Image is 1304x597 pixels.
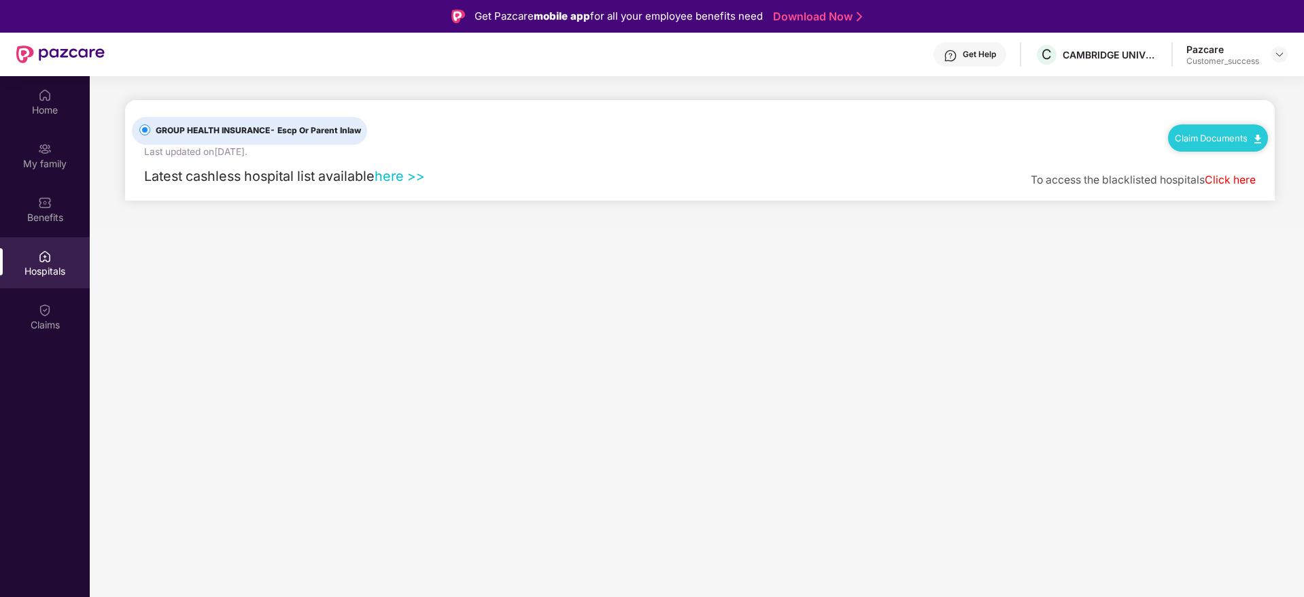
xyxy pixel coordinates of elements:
a: here >> [375,168,425,184]
div: Get Pazcare for all your employee benefits need [475,8,763,24]
img: svg+xml;base64,PHN2ZyBpZD0iSG9zcGl0YWxzIiB4bWxucz0iaHR0cDovL3d3dy53My5vcmcvMjAwMC9zdmciIHdpZHRoPS... [38,250,52,263]
a: Claim Documents [1175,133,1261,143]
span: C [1042,46,1052,63]
img: svg+xml;base64,PHN2ZyBpZD0iQ2xhaW0iIHhtbG5zPSJodHRwOi8vd3d3LnczLm9yZy8yMDAwL3N2ZyIgd2lkdGg9IjIwIi... [38,303,52,317]
span: Latest cashless hospital list available [144,168,375,184]
img: svg+xml;base64,PHN2ZyBpZD0iRHJvcGRvd24tMzJ4MzIiIHhtbG5zPSJodHRwOi8vd3d3LnczLm9yZy8yMDAwL3N2ZyIgd2... [1274,49,1285,60]
strong: mobile app [534,10,590,22]
img: Logo [451,10,465,23]
div: Last updated on [DATE] . [144,145,247,160]
img: svg+xml;base64,PHN2ZyB4bWxucz0iaHR0cDovL3d3dy53My5vcmcvMjAwMC9zdmciIHdpZHRoPSIxMC40IiBoZWlnaHQ9Ij... [1254,135,1261,143]
div: Get Help [963,49,996,60]
span: GROUP HEALTH INSURANCE [150,124,366,137]
img: Stroke [857,10,862,24]
div: CAMBRIDGE UNIVERSITY PRESS & ASSESSMENT INDIA PRIVATE LIMITED [1063,48,1158,61]
span: - Escp Or Parent Inlaw [270,125,361,135]
img: svg+xml;base64,PHN2ZyB3aWR0aD0iMjAiIGhlaWdodD0iMjAiIHZpZXdCb3g9IjAgMCAyMCAyMCIgZmlsbD0ibm9uZSIgeG... [38,142,52,156]
span: To access the blacklisted hospitals [1031,173,1205,186]
a: Click here [1205,173,1256,186]
div: Pazcare [1186,43,1259,56]
img: New Pazcare Logo [16,46,105,63]
div: Customer_success [1186,56,1259,67]
img: svg+xml;base64,PHN2ZyBpZD0iQmVuZWZpdHMiIHhtbG5zPSJodHRwOi8vd3d3LnczLm9yZy8yMDAwL3N2ZyIgd2lkdGg9Ij... [38,196,52,209]
img: svg+xml;base64,PHN2ZyBpZD0iSG9tZSIgeG1sbnM9Imh0dHA6Ly93d3cudzMub3JnLzIwMDAvc3ZnIiB3aWR0aD0iMjAiIG... [38,88,52,102]
img: svg+xml;base64,PHN2ZyBpZD0iSGVscC0zMngzMiIgeG1sbnM9Imh0dHA6Ly93d3cudzMub3JnLzIwMDAvc3ZnIiB3aWR0aD... [944,49,957,63]
a: Download Now [773,10,858,24]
